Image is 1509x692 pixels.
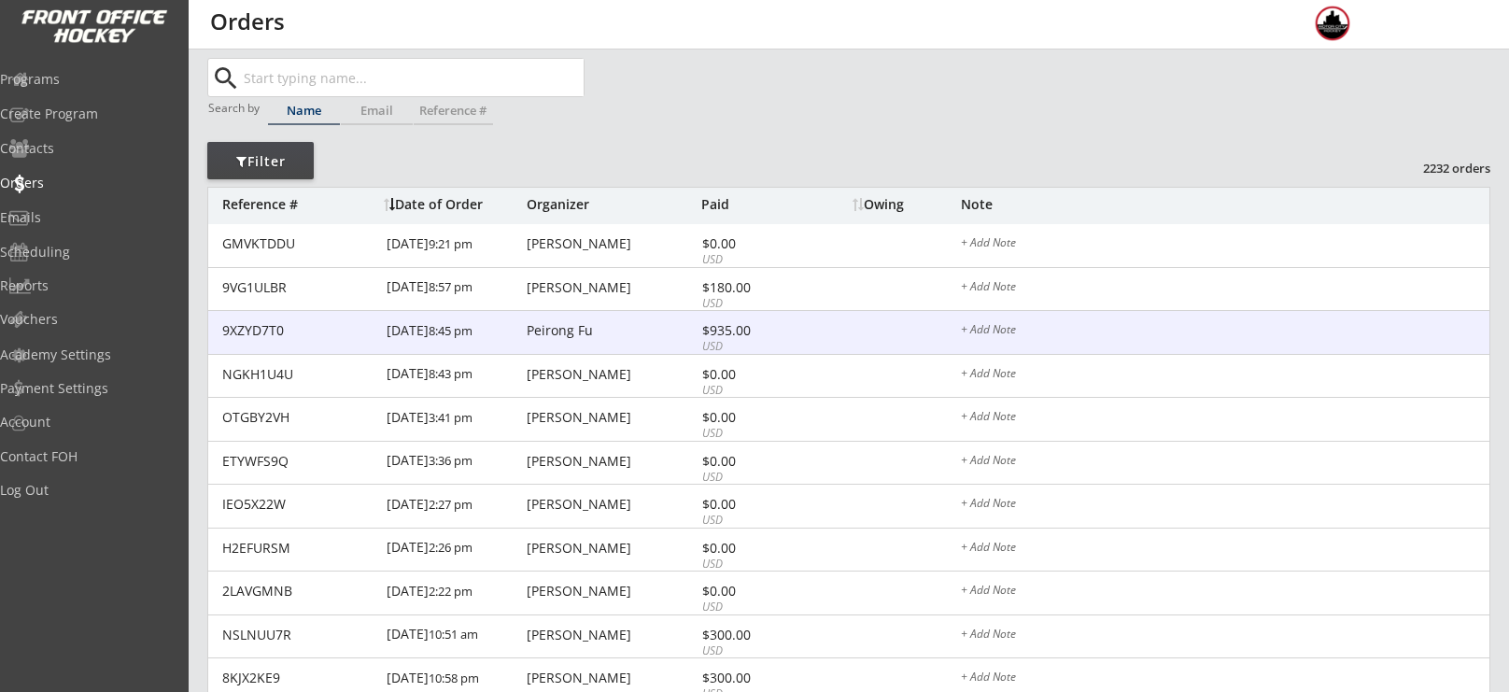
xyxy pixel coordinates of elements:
[961,198,1489,211] div: Note
[222,455,375,468] div: ETYWFS9Q
[702,557,802,572] div: USD
[387,355,522,397] div: [DATE]
[207,152,314,171] div: Filter
[961,542,1489,557] div: + Add Note
[961,628,1489,643] div: + Add Note
[222,585,375,598] div: 2LAVGMNB
[429,583,472,600] font: 2:22 pm
[961,281,1489,296] div: + Add Note
[222,281,375,294] div: 9VG1ULBR
[702,281,802,294] div: $180.00
[961,671,1489,686] div: + Add Note
[702,411,802,424] div: $0.00
[222,198,374,211] div: Reference #
[222,368,375,381] div: NGKH1U4U
[702,339,802,355] div: USD
[702,324,802,337] div: $935.00
[414,105,493,117] div: Reference #
[210,64,241,93] button: search
[702,643,802,659] div: USD
[384,198,522,211] div: Date of Order
[222,237,375,250] div: GMVKTDDU
[961,368,1489,383] div: + Add Note
[702,237,802,250] div: $0.00
[702,470,802,486] div: USD
[341,105,413,117] div: Email
[702,252,802,268] div: USD
[527,324,697,337] div: Peirong Fu
[387,442,522,484] div: [DATE]
[222,498,375,511] div: IEO5X22W
[268,105,340,117] div: Name
[853,198,960,211] div: Owing
[387,311,522,353] div: [DATE]
[702,368,802,381] div: $0.00
[527,368,697,381] div: [PERSON_NAME]
[387,615,522,657] div: [DATE]
[961,324,1489,339] div: + Add Note
[222,411,375,424] div: OTGBY2VH
[429,452,472,469] font: 3:36 pm
[702,585,802,598] div: $0.00
[429,496,472,513] font: 2:27 pm
[527,237,697,250] div: [PERSON_NAME]
[429,539,472,556] font: 2:26 pm
[429,409,472,426] font: 3:41 pm
[429,670,479,686] font: 10:58 pm
[961,455,1489,470] div: + Add Note
[702,383,802,399] div: USD
[527,281,697,294] div: [PERSON_NAME]
[527,498,697,511] div: [PERSON_NAME]
[387,224,522,266] div: [DATE]
[222,671,375,685] div: 8KJX2KE9
[527,455,697,468] div: [PERSON_NAME]
[702,498,802,511] div: $0.00
[702,542,802,555] div: $0.00
[702,671,802,685] div: $300.00
[527,671,697,685] div: [PERSON_NAME]
[702,296,802,312] div: USD
[527,542,697,555] div: [PERSON_NAME]
[527,411,697,424] div: [PERSON_NAME]
[961,411,1489,426] div: + Add Note
[387,529,522,571] div: [DATE]
[222,628,375,642] div: NSLNUU7R
[222,324,375,337] div: 9XZYD7T0
[961,498,1489,513] div: + Add Note
[387,268,522,310] div: [DATE]
[527,628,697,642] div: [PERSON_NAME]
[527,585,697,598] div: [PERSON_NAME]
[961,585,1489,600] div: + Add Note
[429,626,478,643] font: 10:51 am
[429,365,472,382] font: 8:43 pm
[1393,160,1490,177] div: 2232 orders
[387,485,522,527] div: [DATE]
[208,102,261,114] div: Search by
[702,628,802,642] div: $300.00
[387,572,522,614] div: [DATE]
[702,426,802,442] div: USD
[429,235,472,252] font: 9:21 pm
[701,198,802,211] div: Paid
[702,513,802,529] div: USD
[702,455,802,468] div: $0.00
[387,398,522,440] div: [DATE]
[240,59,584,96] input: Start typing name...
[429,322,472,339] font: 8:45 pm
[222,542,375,555] div: H2EFURSM
[961,237,1489,252] div: + Add Note
[527,198,697,211] div: Organizer
[702,600,802,615] div: USD
[429,278,472,295] font: 8:57 pm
